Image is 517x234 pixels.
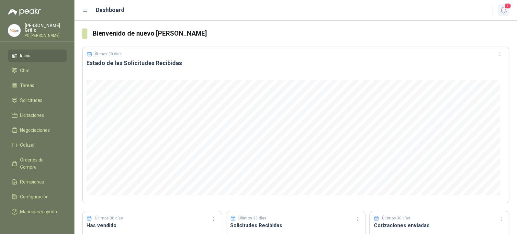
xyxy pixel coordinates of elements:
p: Últimos 30 días [94,52,122,56]
img: Logo peakr [8,8,41,16]
p: PC [PERSON_NAME] [25,34,67,38]
h3: Has vendido [86,221,218,229]
span: Manuales y ayuda [20,208,57,215]
a: Órdenes de Compra [8,154,67,173]
h3: Cotizaciones enviadas [374,221,505,229]
span: Remisiones [20,178,44,185]
a: Cotizar [8,139,67,151]
a: Remisiones [8,176,67,188]
span: Inicio [20,52,30,59]
img: Company Logo [8,24,20,37]
span: Negociaciones [20,127,50,134]
a: Chat [8,64,67,77]
span: Cotizar [20,141,35,149]
a: Negociaciones [8,124,67,136]
p: Últimos 30 días [95,215,123,221]
h1: Dashboard [96,6,125,15]
span: Solicitudes [20,97,42,104]
a: Tareas [8,79,67,92]
a: Manuales y ayuda [8,206,67,218]
span: 4 [504,3,511,9]
a: Licitaciones [8,109,67,121]
span: Configuración [20,193,49,200]
a: Solicitudes [8,94,67,106]
p: Últimos 30 días [382,215,410,221]
a: Configuración [8,191,67,203]
h3: Estado de las Solicitudes Recibidas [86,59,505,67]
span: Chat [20,67,30,74]
p: Últimos 30 días [238,215,266,221]
span: Tareas [20,82,34,89]
span: Licitaciones [20,112,44,119]
p: [PERSON_NAME] Grillo [25,23,67,32]
a: Inicio [8,50,67,62]
span: Órdenes de Compra [20,156,61,171]
h3: Bienvenido de nuevo [PERSON_NAME] [93,28,509,39]
button: 4 [498,5,509,16]
h3: Solicitudes Recibidas [230,221,362,229]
